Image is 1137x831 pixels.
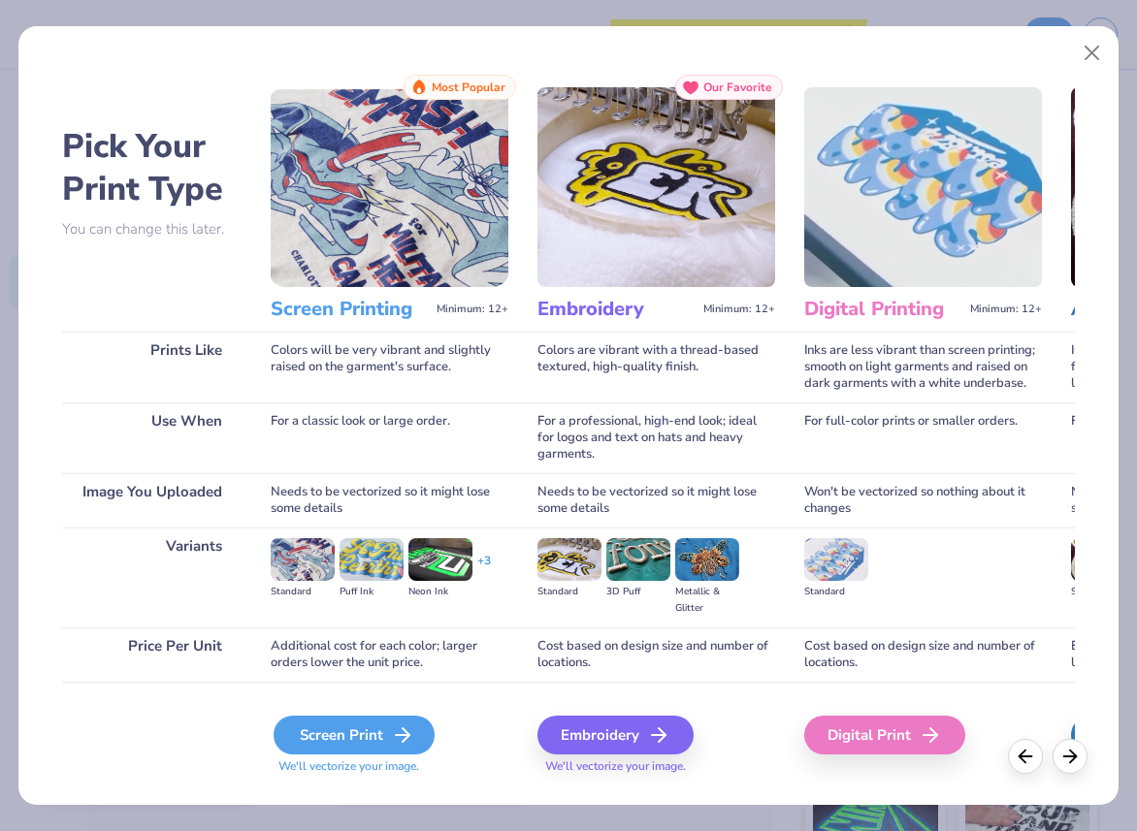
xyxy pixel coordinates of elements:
div: Use When [62,402,242,473]
div: 3D Puff [606,584,670,600]
div: For a classic look or large order. [271,402,508,473]
div: Standard [537,584,601,600]
p: You can change this later. [62,221,242,238]
div: Puff Ink [340,584,404,600]
div: Additional cost for each color; larger orders lower the unit price. [271,627,508,682]
span: We'll vectorize your image. [271,758,508,775]
div: For full-color prints or smaller orders. [804,402,1042,473]
div: For a professional, high-end look; ideal for logos and text on hats and heavy garments. [537,402,775,473]
div: Metallic & Glitter [675,584,739,617]
div: Cost based on design size and number of locations. [537,627,775,682]
div: Prints Like [62,332,242,402]
img: Standard [804,538,868,581]
img: Standard [537,538,601,581]
div: Neon Ink [408,584,472,600]
div: Needs to be vectorized so it might lose some details [537,473,775,527]
img: Puff Ink [340,538,404,581]
div: Price Per Unit [62,627,242,682]
img: 3D Puff [606,538,670,581]
div: Won't be vectorized so nothing about it changes [804,473,1042,527]
div: Needs to be vectorized so it might lose some details [271,473,508,527]
div: Image You Uploaded [62,473,242,527]
div: Screen Print [274,716,435,754]
div: Embroidery [537,716,694,754]
span: Minimum: 12+ [437,303,508,316]
h3: Digital Printing [804,297,962,322]
h2: Pick Your Print Type [62,125,242,210]
img: Standard [271,538,335,581]
img: Metallic & Glitter [675,538,739,581]
div: Standard [804,584,868,600]
span: Most Popular [432,80,505,94]
div: Colors are vibrant with a thread-based textured, high-quality finish. [537,332,775,402]
div: Cost based on design size and number of locations. [804,627,1042,682]
span: Minimum: 12+ [970,303,1042,316]
div: Digital Print [804,716,965,754]
span: Our Favorite [703,80,772,94]
div: Standard [271,584,335,600]
button: Close [1074,35,1111,72]
div: Standard [1071,584,1135,600]
div: Variants [62,527,242,627]
img: Digital Printing [804,87,1042,287]
div: + 3 [477,553,491,586]
img: Embroidery [537,87,775,287]
div: Colors will be very vibrant and slightly raised on the garment's surface. [271,332,508,402]
div: Inks are less vibrant than screen printing; smooth on light garments and raised on dark garments ... [804,332,1042,402]
img: Neon Ink [408,538,472,581]
h3: Screen Printing [271,297,429,322]
img: Screen Printing [271,87,508,287]
img: Standard [1071,538,1135,581]
span: Minimum: 12+ [703,303,775,316]
span: We'll vectorize your image. [537,758,775,775]
h3: Embroidery [537,297,696,322]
